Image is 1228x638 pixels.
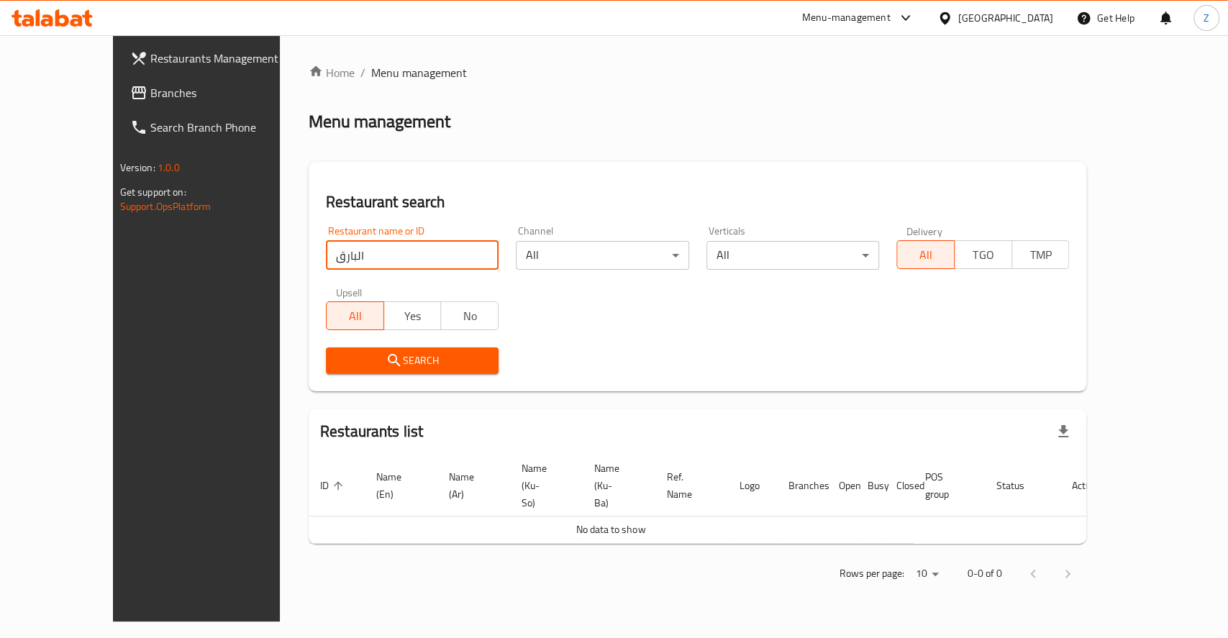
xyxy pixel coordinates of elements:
a: Restaurants Management [119,41,318,76]
button: No [440,301,499,330]
div: Export file [1046,414,1081,449]
span: Ref. Name [667,468,711,503]
a: Search Branch Phone [119,110,318,145]
th: Busy [856,455,885,516]
div: All [516,241,688,270]
th: Branches [777,455,827,516]
div: All [706,241,879,270]
div: [GEOGRAPHIC_DATA] [958,10,1053,26]
span: Restaurants Management [150,50,306,67]
span: Status [996,477,1043,494]
span: Name (En) [376,468,420,503]
span: Yes [390,306,436,327]
p: Rows per page: [839,565,904,583]
th: Closed [885,455,914,516]
table: enhanced table [309,455,1110,544]
span: No [447,306,493,327]
p: 0-0 of 0 [967,565,1001,583]
span: Get support on: [120,183,186,201]
th: Action [1060,455,1110,516]
span: Name (Ku-So) [522,460,565,511]
button: Search [326,347,499,374]
span: TGO [960,245,1006,265]
h2: Menu management [309,110,450,133]
h2: Restaurants list [320,421,423,442]
span: No data to show [576,520,645,539]
span: Version: [120,158,155,177]
nav: breadcrumb [309,64,1087,81]
span: Name (Ar) [449,468,493,503]
span: Menu management [371,64,467,81]
span: TMP [1018,245,1064,265]
a: Support.OpsPlatform [120,197,212,216]
th: Open [827,455,856,516]
span: Name (Ku-Ba) [594,460,638,511]
button: Yes [383,301,442,330]
button: TMP [1011,240,1070,269]
span: Search Branch Phone [150,119,306,136]
h2: Restaurant search [326,191,1070,213]
span: ID [320,477,347,494]
div: Menu-management [802,9,891,27]
span: 1.0.0 [158,158,180,177]
li: / [360,64,365,81]
button: All [896,240,955,269]
input: Search for restaurant name or ID.. [326,241,499,270]
label: Delivery [906,226,942,236]
span: POS group [925,468,968,503]
button: All [326,301,384,330]
a: Home [309,64,355,81]
button: TGO [954,240,1012,269]
span: Z [1204,10,1209,26]
span: Search [337,352,487,370]
span: Branches [150,84,306,101]
th: Logo [728,455,777,516]
span: All [332,306,378,327]
div: Rows per page: [909,563,944,585]
span: All [903,245,949,265]
label: Upsell [336,287,363,297]
a: Branches [119,76,318,110]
